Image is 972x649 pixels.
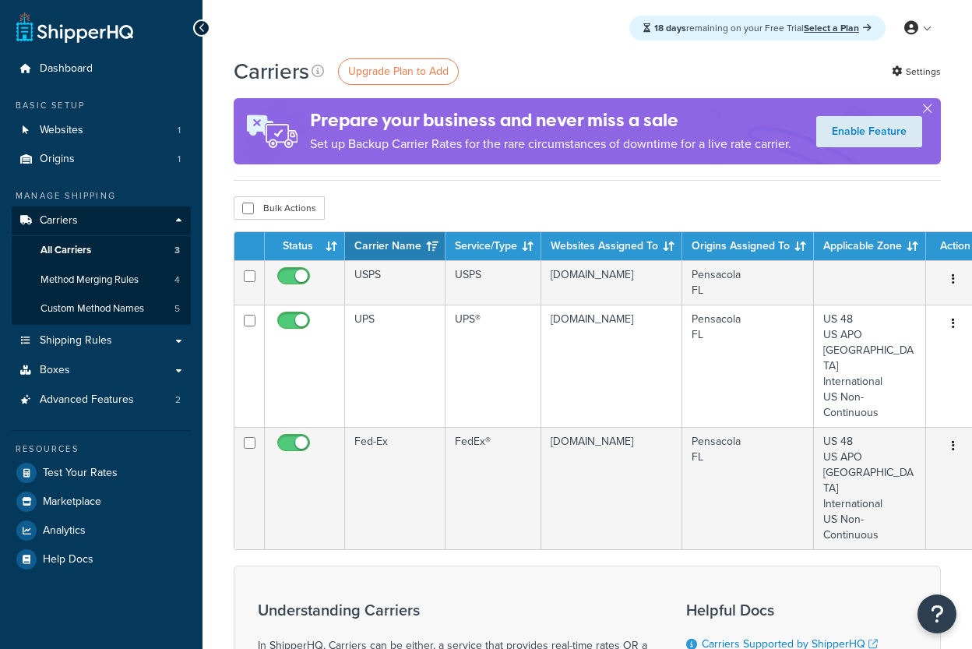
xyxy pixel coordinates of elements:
[40,302,144,316] span: Custom Method Names
[43,467,118,480] span: Test Your Rates
[445,305,541,427] td: UPS®
[12,206,191,235] a: Carriers
[541,232,682,260] th: Websites Assigned To: activate to sort column ascending
[12,517,191,545] a: Analytics
[43,524,86,538] span: Analytics
[541,305,682,427] td: [DOMAIN_NAME]
[12,236,191,265] li: All Carriers
[12,145,191,174] a: Origins 1
[686,601,889,619] h3: Helpful Docs
[814,232,926,260] th: Applicable Zone: activate to sort column ascending
[12,386,191,414] a: Advanced Features 2
[12,266,191,295] a: Method Merging Rules 4
[348,63,449,79] span: Upgrade Plan to Add
[629,16,886,41] div: remaining on your Free Trial
[12,189,191,203] div: Manage Shipping
[814,427,926,549] td: US 48 US APO [GEOGRAPHIC_DATA] International US Non-Continuous
[43,496,101,509] span: Marketplace
[40,124,83,137] span: Websites
[445,427,541,549] td: FedEx®
[178,124,181,137] span: 1
[12,206,191,325] li: Carriers
[43,553,93,566] span: Help Docs
[175,393,181,407] span: 2
[892,61,941,83] a: Settings
[917,594,956,633] button: Open Resource Center
[310,108,791,133] h4: Prepare your business and never miss a sale
[40,153,75,166] span: Origins
[12,295,191,323] li: Custom Method Names
[174,273,180,287] span: 4
[12,116,191,145] a: Websites 1
[40,214,78,228] span: Carriers
[338,58,459,85] a: Upgrade Plan to Add
[12,443,191,456] div: Resources
[12,116,191,145] li: Websites
[12,488,191,516] a: Marketplace
[12,55,191,83] a: Dashboard
[12,99,191,112] div: Basic Setup
[682,427,814,549] td: Pensacola FL
[654,21,686,35] strong: 18 days
[258,601,647,619] h3: Understanding Carriers
[345,232,445,260] th: Carrier Name: activate to sort column ascending
[40,244,91,257] span: All Carriers
[445,232,541,260] th: Service/Type: activate to sort column ascending
[12,236,191,265] a: All Carriers 3
[174,302,180,316] span: 5
[174,244,180,257] span: 3
[12,356,191,385] a: Boxes
[541,427,682,549] td: [DOMAIN_NAME]
[12,386,191,414] li: Advanced Features
[682,305,814,427] td: Pensacola FL
[40,393,134,407] span: Advanced Features
[345,427,445,549] td: Fed-Ex
[40,273,139,287] span: Method Merging Rules
[265,232,345,260] th: Status: activate to sort column ascending
[445,260,541,305] td: USPS
[40,62,93,76] span: Dashboard
[541,260,682,305] td: [DOMAIN_NAME]
[682,232,814,260] th: Origins Assigned To: activate to sort column ascending
[12,545,191,573] a: Help Docs
[816,116,922,147] a: Enable Feature
[345,305,445,427] td: UPS
[234,98,310,164] img: ad-rules-rateshop-fe6ec290ccb7230408bd80ed9643f0289d75e0ffd9eb532fc0e269fcd187b520.png
[310,133,791,155] p: Set up Backup Carrier Rates for the rare circumstances of downtime for a live rate carrier.
[804,21,872,35] a: Select a Plan
[345,260,445,305] td: USPS
[40,334,112,347] span: Shipping Rules
[178,153,181,166] span: 1
[12,295,191,323] a: Custom Method Names 5
[234,56,309,86] h1: Carriers
[814,305,926,427] td: US 48 US APO [GEOGRAPHIC_DATA] International US Non-Continuous
[12,266,191,295] li: Method Merging Rules
[12,326,191,355] a: Shipping Rules
[682,260,814,305] td: Pensacola FL
[16,12,133,43] a: ShipperHQ Home
[12,145,191,174] li: Origins
[40,364,70,377] span: Boxes
[234,196,325,220] button: Bulk Actions
[12,459,191,487] a: Test Your Rates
